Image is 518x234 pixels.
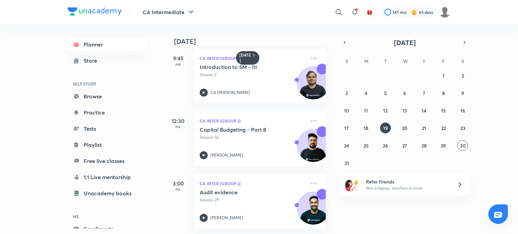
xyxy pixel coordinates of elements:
[361,88,371,98] button: August 4, 2025
[380,105,391,116] button: August 12, 2025
[341,88,352,98] button: August 3, 2025
[341,105,352,116] button: August 10, 2025
[67,90,146,103] a: Browse
[67,211,146,222] h6: ME
[383,142,388,149] abbr: August 26, 2025
[419,105,429,116] button: August 14, 2025
[442,90,445,96] abbr: August 8, 2025
[341,140,352,151] button: August 24, 2025
[402,142,407,149] abbr: August 27, 2025
[297,70,329,102] img: Avatar
[394,38,416,47] span: [DATE]
[364,107,368,114] abbr: August 11, 2025
[441,125,446,131] abbr: August 22, 2025
[419,123,429,133] button: August 21, 2025
[361,140,371,151] button: August 25, 2025
[344,125,349,131] abbr: August 17, 2025
[364,7,375,18] button: avatar
[67,106,146,119] a: Practice
[422,142,427,149] abbr: August 28, 2025
[439,6,451,18] img: dhanak
[399,105,410,116] button: August 13, 2025
[411,9,418,15] img: streak
[67,154,146,168] a: Free live classes
[165,117,192,125] h5: 12:30
[442,72,444,79] abbr: August 1, 2025
[457,88,468,98] button: August 9, 2025
[139,5,199,19] button: CA Intermediate
[361,123,371,133] button: August 18, 2025
[438,70,449,81] button: August 1, 2025
[399,123,410,133] button: August 20, 2025
[460,107,465,114] abbr: August 16, 2025
[380,140,391,151] button: August 26, 2025
[200,72,306,78] p: Session 2
[461,58,464,64] abbr: Saturday
[460,142,466,149] abbr: August 30, 2025
[399,140,410,151] button: August 27, 2025
[366,178,449,185] h6: Refer friends
[210,215,243,221] p: [PERSON_NAME]
[200,117,306,125] p: CA Inter (Group 2)
[364,142,369,149] abbr: August 25, 2025
[384,58,387,64] abbr: Tuesday
[462,72,464,79] abbr: August 2, 2025
[461,90,464,96] abbr: August 9, 2025
[210,90,250,96] p: CA [PERSON_NAME]
[364,125,368,131] abbr: August 18, 2025
[165,54,192,62] h5: 9:45
[84,57,101,65] div: Store
[344,160,349,166] abbr: August 31, 2025
[349,38,460,47] button: [DATE]
[174,37,333,45] h4: [DATE]
[366,185,449,191] p: Win a laptop, vouchers & more
[438,140,449,151] button: August 29, 2025
[380,88,391,98] button: August 5, 2025
[402,125,407,131] abbr: August 20, 2025
[438,123,449,133] button: August 22, 2025
[67,7,122,17] a: Company Logo
[200,134,306,140] p: Session 32
[383,125,388,131] abbr: August 19, 2025
[200,197,306,203] p: Session 29
[341,158,352,168] button: August 31, 2025
[67,138,146,152] a: Playlist
[67,78,146,90] h6: SELF STUDY
[200,179,306,188] p: CA Inter (Group 2)
[341,123,352,133] button: August 17, 2025
[441,107,446,114] abbr: August 15, 2025
[457,140,468,151] button: August 30, 2025
[438,105,449,116] button: August 15, 2025
[457,123,468,133] button: August 23, 2025
[344,142,349,149] abbr: August 24, 2025
[165,62,192,66] p: AM
[344,107,349,114] abbr: August 10, 2025
[67,7,122,15] img: Company Logo
[399,88,410,98] button: August 6, 2025
[67,187,146,200] a: Unacademy books
[423,58,425,64] abbr: Thursday
[384,90,387,96] abbr: August 5, 2025
[364,58,368,64] abbr: Monday
[345,178,359,191] img: referral
[200,64,284,70] h5: Introduction to SM - III
[422,125,426,131] abbr: August 21, 2025
[423,90,425,96] abbr: August 7, 2025
[367,9,373,15] img: avatar
[210,152,243,158] p: [PERSON_NAME]
[383,107,387,114] abbr: August 12, 2025
[365,90,367,96] abbr: August 4, 2025
[403,90,406,96] abbr: August 6, 2025
[460,125,465,131] abbr: August 23, 2025
[403,58,408,64] abbr: Wednesday
[345,90,348,96] abbr: August 3, 2025
[67,122,146,135] a: Tests
[422,107,426,114] abbr: August 14, 2025
[165,188,192,192] p: PM
[402,107,407,114] abbr: August 13, 2025
[200,126,284,133] h5: Capital Budgeting - Part 8
[442,58,445,64] abbr: Friday
[419,140,429,151] button: August 28, 2025
[239,53,251,63] h6: [DATE]
[165,125,192,129] p: PM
